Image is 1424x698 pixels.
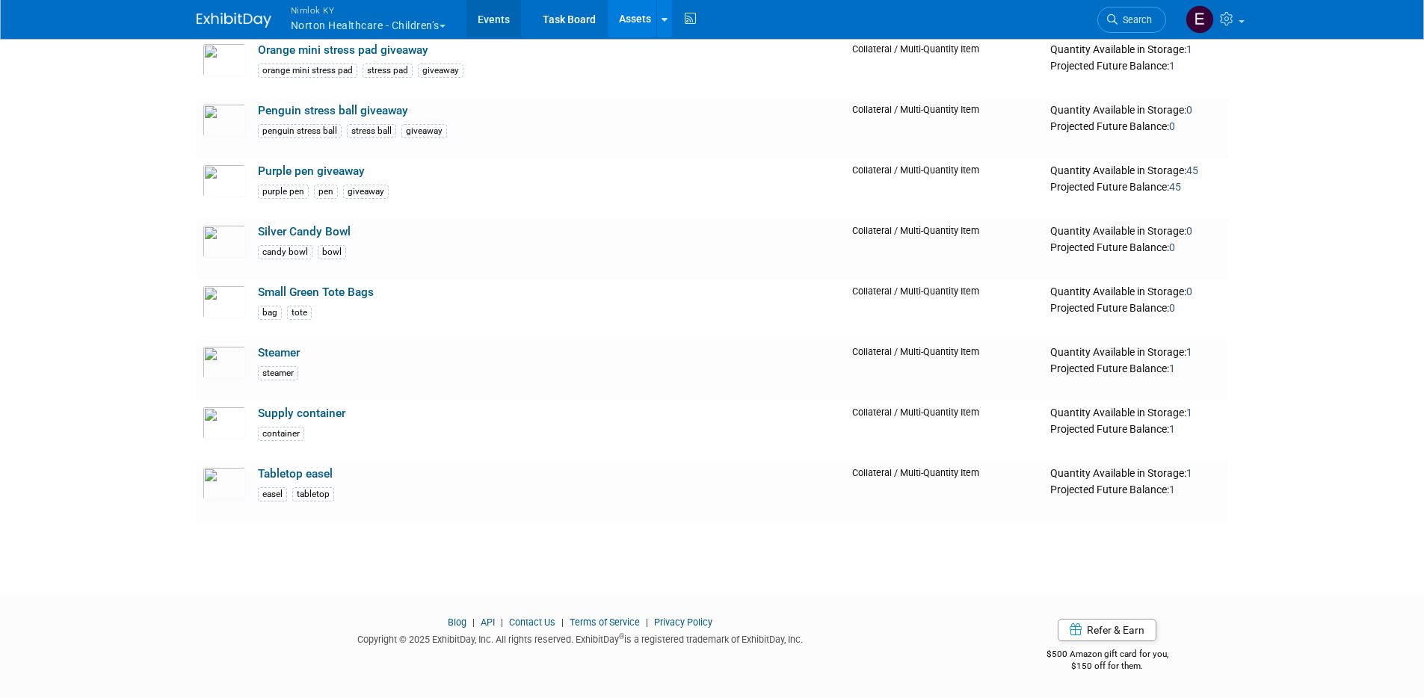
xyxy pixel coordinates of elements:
[1186,346,1192,358] span: 1
[363,64,413,78] div: stress pad
[1050,285,1221,299] div: Quantity Available in Storage:
[258,346,300,359] a: Steamer
[401,124,447,138] div: giveaway
[1186,407,1192,419] span: 1
[1050,117,1221,134] div: Projected Future Balance:
[1169,423,1175,435] span: 1
[1169,484,1175,495] span: 1
[1050,407,1221,420] div: Quantity Available in Storage:
[1050,481,1221,497] div: Projected Future Balance:
[987,660,1228,673] div: $150 off for them.
[509,617,555,628] a: Contact Us
[1058,619,1156,641] a: Refer & Earn
[343,185,389,199] div: giveaway
[846,37,1045,98] td: Collateral / Multi-Quantity Item
[258,427,304,441] div: container
[197,629,965,646] div: Copyright © 2025 ExhibitDay, Inc. All rights reserved. ExhibitDay is a registered trademark of Ex...
[258,185,309,199] div: purple pen
[1050,57,1221,73] div: Projected Future Balance:
[1186,285,1192,297] span: 0
[570,617,640,628] a: Terms of Service
[846,158,1045,219] td: Collateral / Multi-Quantity Item
[292,487,334,501] div: tabletop
[258,487,287,501] div: easel
[1050,164,1221,178] div: Quantity Available in Storage:
[1169,120,1175,132] span: 0
[258,225,351,238] a: Silver Candy Bowl
[1050,104,1221,117] div: Quantity Available in Storage:
[258,43,428,57] a: Orange mini stress pad giveaway
[1050,43,1221,57] div: Quantity Available in Storage:
[1050,238,1221,255] div: Projected Future Balance:
[347,124,396,138] div: stress ball
[1186,467,1192,479] span: 1
[846,401,1045,461] td: Collateral / Multi-Quantity Item
[1050,467,1221,481] div: Quantity Available in Storage:
[287,306,312,320] div: tote
[1169,362,1175,374] span: 1
[258,366,298,380] div: steamer
[258,407,345,420] a: Supply container
[1169,241,1175,253] span: 0
[1186,43,1192,55] span: 1
[1186,5,1214,34] img: Elizabeth Griffin
[418,64,463,78] div: giveaway
[1118,14,1152,25] span: Search
[318,245,346,259] div: bowl
[258,104,408,117] a: Penguin stress ball giveaway
[1097,7,1166,33] a: Search
[1186,104,1192,116] span: 0
[1050,178,1221,194] div: Projected Future Balance:
[258,245,312,259] div: candy bowl
[1186,164,1198,176] span: 45
[1050,299,1221,315] div: Projected Future Balance:
[846,219,1045,279] td: Collateral / Multi-Quantity Item
[469,617,478,628] span: |
[1050,346,1221,359] div: Quantity Available in Storage:
[619,632,624,640] sup: ®
[1169,60,1175,72] span: 1
[258,124,342,138] div: penguin stress ball
[987,638,1228,673] div: $500 Amazon gift card for you,
[258,306,282,320] div: bag
[846,279,1045,340] td: Collateral / Multi-Quantity Item
[258,467,333,481] a: Tabletop easel
[258,64,357,78] div: orange mini stress pad
[448,617,466,628] a: Blog
[258,164,365,178] a: Purple pen giveaway
[846,98,1045,158] td: Collateral / Multi-Quantity Item
[1050,420,1221,436] div: Projected Future Balance:
[1050,359,1221,376] div: Projected Future Balance:
[258,285,374,299] a: Small Green Tote Bags
[1169,302,1175,314] span: 0
[497,617,507,628] span: |
[314,185,338,199] div: pen
[642,617,652,628] span: |
[558,617,567,628] span: |
[846,340,1045,401] td: Collateral / Multi-Quantity Item
[654,617,712,628] a: Privacy Policy
[1186,225,1192,237] span: 0
[1169,181,1181,193] span: 45
[197,13,271,28] img: ExhibitDay
[846,461,1045,522] td: Collateral / Multi-Quantity Item
[1050,225,1221,238] div: Quantity Available in Storage:
[291,2,446,18] span: Nimlok KY
[481,617,495,628] a: API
